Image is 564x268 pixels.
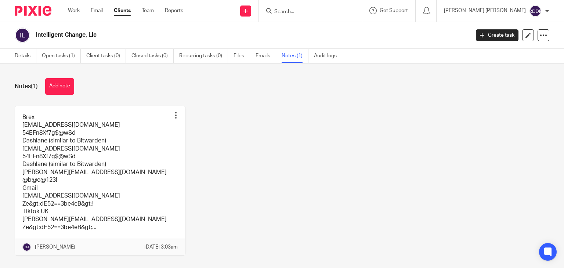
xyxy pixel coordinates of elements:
a: Closed tasks (0) [131,49,174,63]
a: Reports [165,7,183,14]
a: Clients [114,7,131,14]
button: Add note [45,78,74,95]
a: Recurring tasks (0) [179,49,228,63]
h2: Intelligent Change, Llc [36,31,379,39]
a: Client tasks (0) [86,49,126,63]
h1: Notes [15,83,38,90]
img: svg%3E [529,5,541,17]
a: Email [91,7,103,14]
input: Search [274,9,340,15]
span: (1) [31,83,38,89]
a: Open tasks (1) [42,49,81,63]
span: Get Support [380,8,408,13]
a: Team [142,7,154,14]
a: Emails [256,49,276,63]
img: svg%3E [15,28,30,43]
a: Files [234,49,250,63]
p: [PERSON_NAME] [35,243,75,251]
img: svg%3E [22,243,31,251]
a: Details [15,49,36,63]
a: Notes (1) [282,49,308,63]
p: [DATE] 3:03am [144,243,178,251]
img: Pixie [15,6,51,16]
a: Create task [476,29,518,41]
p: [PERSON_NAME] [PERSON_NAME] [444,7,526,14]
a: Audit logs [314,49,342,63]
a: Work [68,7,80,14]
